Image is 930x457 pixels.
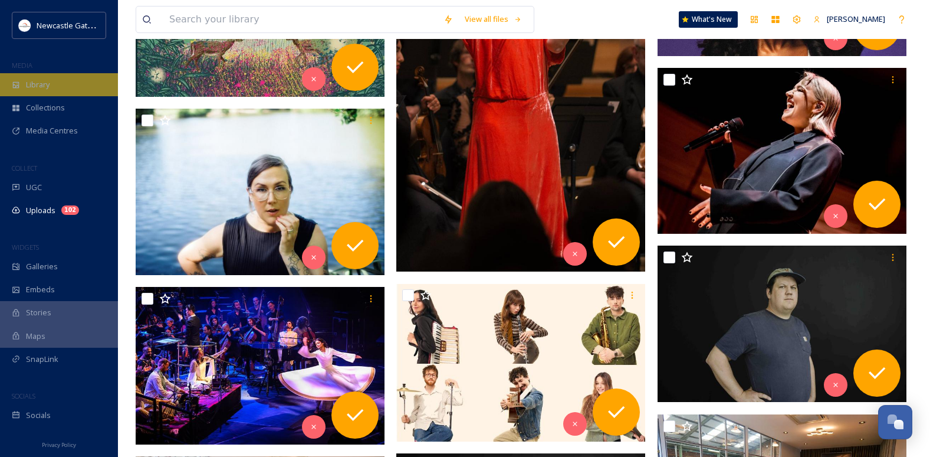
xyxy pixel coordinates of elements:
span: Newcastle Gateshead Initiative [37,19,145,31]
input: Search your library [163,6,438,32]
span: Stories [26,307,51,318]
span: [PERSON_NAME] [827,14,885,24]
span: Collections [26,102,65,113]
img: ext_1755518551.657635_beverley.knight@theglasshouseicm.org-Jake-Xerxes-Fussell-web-scaled.jpg [658,246,906,403]
img: ext_1755518787.334635_beverley.knight@theglasshouseicm.org-Self-Esteem-at-The-Glasshouse-scaled.jpg [658,68,906,234]
span: Privacy Policy [42,441,76,449]
a: View all files [459,8,528,31]
img: ext_1755518977.052817_beverley.knight@theglasshouseicm.org-Nadia-Reid_web.jpg [136,109,385,275]
span: Uploads [26,205,55,216]
span: Galleries [26,261,58,272]
a: [PERSON_NAME] [807,8,891,31]
a: What's New [679,11,738,28]
button: Open Chat [878,405,912,439]
span: Library [26,79,50,90]
span: Maps [26,331,45,342]
span: Media Centres [26,125,78,136]
img: ext_1755518674.444003_beverley.knight@theglasshouseicm.org-Orchestral-Qawwali-Project-wb-image.jpg [136,287,385,445]
img: ext_1755518892.587758_beverley.knight@theglasshouseicm.org-Black Country, New Road.jpg [396,284,645,442]
span: Socials [26,410,51,421]
a: Privacy Policy [42,437,76,451]
span: Embeds [26,284,55,295]
div: 102 [61,205,79,215]
span: COLLECT [12,164,37,172]
span: WIDGETS [12,243,39,252]
span: SOCIALS [12,391,35,400]
span: UGC [26,182,42,193]
span: SnapLink [26,354,58,365]
span: MEDIA [12,61,32,70]
img: DqD9wEUd_400x400.jpg [19,19,31,31]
